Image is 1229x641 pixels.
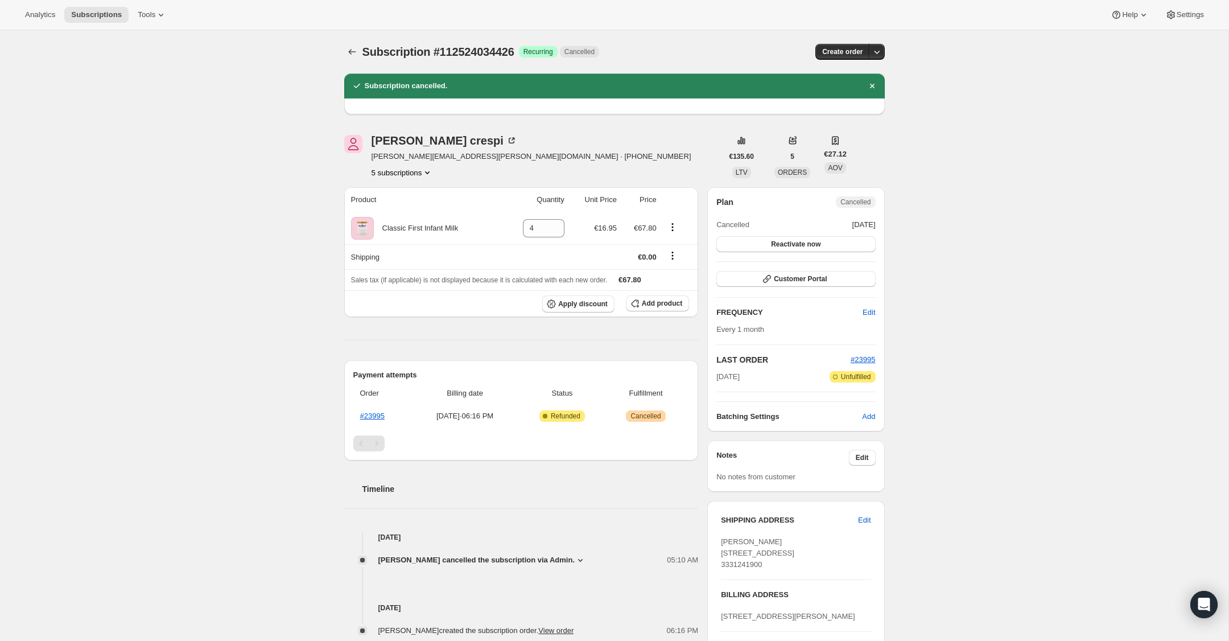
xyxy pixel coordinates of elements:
span: Subscription #112524034426 [362,46,514,58]
span: No notes from customer [716,472,795,481]
button: Analytics [18,7,62,23]
span: [PERSON_NAME] created the subscription order. [378,626,574,635]
span: [PERSON_NAME][EMAIL_ADDRESS][PERSON_NAME][DOMAIN_NAME] · [PHONE_NUMBER] [372,151,691,162]
span: Cancelled [840,198,871,207]
th: Order [353,381,412,406]
button: Help [1104,7,1156,23]
button: #23995 [851,354,875,365]
span: Edit [856,453,869,462]
span: Help [1122,10,1137,19]
button: Add [855,408,882,426]
button: 5 [783,149,801,165]
span: Billing date [415,388,515,399]
span: Recurring [523,47,553,56]
a: View order [538,626,574,635]
button: Subscriptions [344,44,360,60]
span: Unfulfilled [841,372,871,381]
span: [STREET_ADDRESS][PERSON_NAME] [721,612,855,621]
button: Edit [856,303,882,322]
span: Fulfillment [609,388,682,399]
button: [PERSON_NAME] cancelled the subscription via Admin. [378,554,587,566]
h3: BILLING ADDRESS [721,589,871,601]
span: Refunded [551,412,580,421]
button: Subscriptions [64,7,129,23]
th: Quantity [502,187,568,212]
h2: Subscription cancelled. [365,80,448,92]
span: Settings [1177,10,1204,19]
span: LTV [736,169,748,176]
span: Every 1 month [716,325,764,334]
span: Add product [642,299,682,308]
span: ORDERS [778,169,807,176]
h6: Batching Settings [716,411,862,422]
button: Product actions [372,167,434,178]
button: Edit [851,511,877,529]
div: Classic First Infant Milk [374,223,459,234]
span: [PERSON_NAME] cancelled the subscription via Admin. [378,554,575,566]
span: AOV [828,164,842,172]
nav: Pagination [353,435,690,451]
span: €135.60 [729,152,754,161]
h4: [DATE] [344,532,699,543]
div: [PERSON_NAME] crespi [372,135,517,146]
button: Create order [815,44,869,60]
span: celia crespi [344,135,362,153]
h2: FREQUENCY [716,307,863,318]
span: Create order [822,47,863,56]
button: €135.60 [723,149,761,165]
h3: Notes [716,450,849,466]
h4: [DATE] [344,602,699,614]
span: Edit [863,307,875,318]
span: €16.95 [594,224,617,232]
th: Product [344,187,503,212]
span: €67.80 [618,276,641,284]
span: €27.12 [824,149,847,160]
span: [PERSON_NAME] [STREET_ADDRESS] 3331241900 [721,537,794,569]
span: Customer Portal [774,274,827,283]
button: Edit [849,450,876,466]
th: Unit Price [568,187,620,212]
h3: SHIPPING ADDRESS [721,515,858,526]
button: Tools [131,7,174,23]
button: Apply discount [542,295,614,313]
span: 06:16 PM [667,625,699,636]
button: Product actions [663,221,682,233]
span: Cancelled [716,219,749,231]
span: 5 [790,152,794,161]
span: Cancelled [564,47,595,56]
h2: Payment attempts [353,369,690,381]
button: Dismiss notification [864,78,880,94]
span: 05:10 AM [667,554,698,566]
span: Add [862,411,875,422]
span: Apply discount [558,299,608,309]
img: product img [351,217,374,240]
span: Tools [138,10,155,19]
h2: LAST ORDER [716,354,851,365]
button: Shipping actions [663,249,682,262]
button: Customer Portal [716,271,875,287]
th: Shipping [344,244,503,269]
span: [DATE] [716,371,740,383]
div: Open Intercom Messenger [1190,591,1218,618]
th: Price [620,187,660,212]
a: #23995 [360,412,385,420]
span: [DATE] [852,219,876,231]
button: Settings [1158,7,1211,23]
span: €0.00 [638,253,657,261]
button: Add product [626,295,689,311]
span: Sales tax (if applicable) is not displayed because it is calculated with each new order. [351,276,608,284]
span: Subscriptions [71,10,122,19]
span: Status [522,388,603,399]
span: [DATE] · 06:16 PM [415,410,515,422]
a: #23995 [851,355,875,364]
span: €67.80 [634,224,657,232]
h2: Plan [716,196,733,208]
span: Cancelled [630,412,661,421]
h2: Timeline [362,483,699,495]
span: Analytics [25,10,55,19]
span: Edit [858,515,871,526]
button: Reactivate now [716,236,875,252]
span: Reactivate now [771,240,820,249]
